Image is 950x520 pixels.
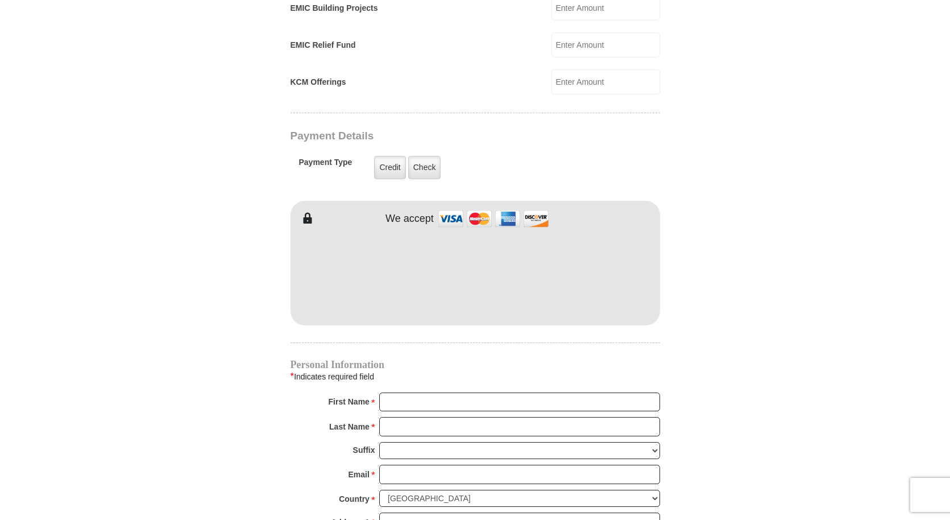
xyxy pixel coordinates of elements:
[349,467,370,482] strong: Email
[291,39,356,51] label: EMIC Relief Fund
[353,442,375,458] strong: Suffix
[437,207,550,231] img: credit cards accepted
[551,32,660,57] input: Enter Amount
[291,369,660,384] div: Indicates required field
[329,419,370,435] strong: Last Name
[329,394,370,410] strong: First Name
[385,213,434,225] h4: We accept
[291,2,378,14] label: EMIC Building Projects
[551,69,660,94] input: Enter Amount
[291,76,346,88] label: KCM Offerings
[291,130,580,143] h3: Payment Details
[408,156,441,179] label: Check
[299,158,352,173] h5: Payment Type
[291,360,660,369] h4: Personal Information
[339,491,370,507] strong: Country
[374,156,405,179] label: Credit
